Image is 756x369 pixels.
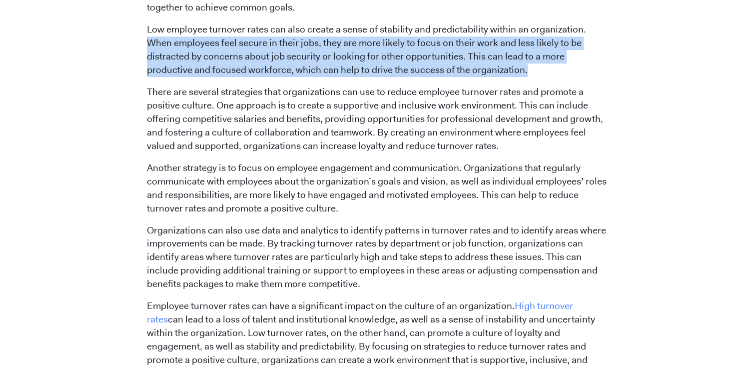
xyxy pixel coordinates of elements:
[147,224,609,291] p: Organizations can also use data and analytics to identify patterns in turnover rates and to ident...
[147,23,609,77] p: Low employee turnover rates can also create a sense of stability and predictability within an org...
[147,85,609,153] p: There are several strategies that organizations can use to reduce employee turnover rates and pro...
[147,161,609,215] p: Another strategy is to focus on employee engagement and communication. Organizations that regular...
[147,299,573,325] a: High turnover rates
